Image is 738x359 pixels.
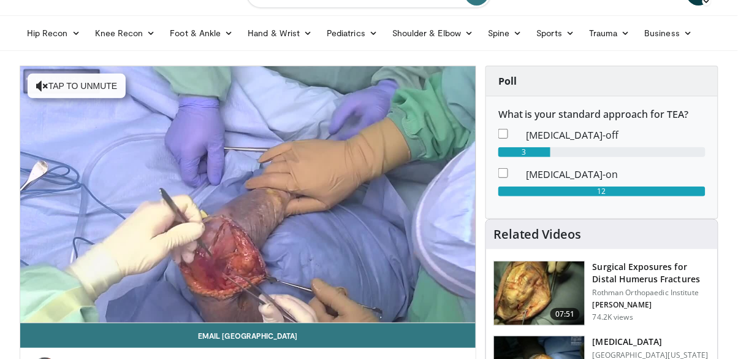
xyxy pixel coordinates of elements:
a: Hip Recon [20,21,88,45]
a: Foot & Ankle [163,21,241,45]
a: Hand & Wrist [240,21,319,45]
a: Shoulder & Elbow [385,21,481,45]
a: Knee Recon [88,21,163,45]
div: 3 [498,147,550,157]
dd: [MEDICAL_DATA]-on [517,167,715,182]
a: Email [GEOGRAPHIC_DATA] [20,323,476,348]
a: Business [637,21,700,45]
strong: Poll [498,74,517,88]
p: 74.2K views [593,312,633,322]
h4: Related Videos [493,227,582,242]
button: Tap to unmute [28,74,126,98]
span: 07:51 [550,308,580,320]
a: Pediatrics [319,21,385,45]
a: Sports [530,21,582,45]
h6: What is your standard approach for TEA? [498,109,706,120]
a: Spine [481,21,529,45]
video-js: Video Player [20,66,476,323]
img: 70322_0000_3.png.150x105_q85_crop-smart_upscale.jpg [494,261,585,325]
div: 12 [498,187,706,196]
a: 07:51 Surgical Exposures for Distal Humerus Fractures Rothman Orthopaedic Institute [PERSON_NAME]... [493,261,710,326]
dd: [MEDICAL_DATA]-off [517,128,715,142]
h3: Surgical Exposures for Distal Humerus Fractures [593,261,710,285]
h3: [MEDICAL_DATA] [593,336,709,348]
p: [PERSON_NAME] [593,300,710,310]
a: Trauma [582,21,637,45]
p: Rothman Orthopaedic Institute [593,288,710,298]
